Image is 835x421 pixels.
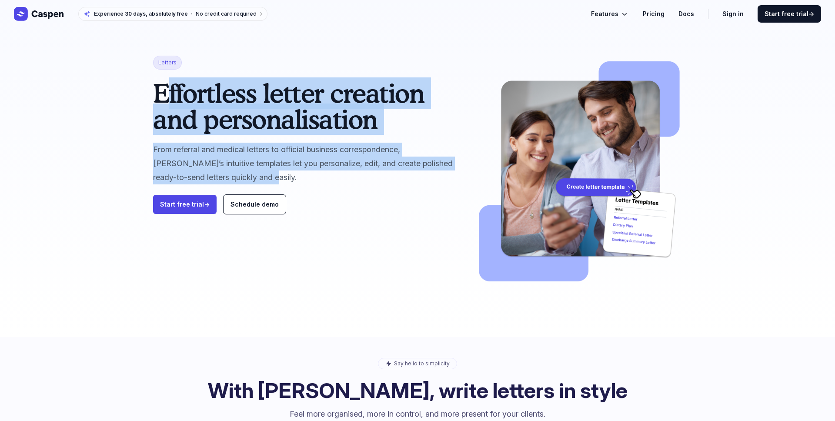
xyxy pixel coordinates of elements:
[758,5,821,23] a: Start free trial
[394,360,450,367] p: Say hello to simplicity
[230,200,279,208] span: Schedule demo
[479,56,682,281] img: letters.png
[271,408,564,420] p: Feel more organised, more in control, and more present for your clients.
[722,9,744,19] a: Sign in
[94,10,188,17] span: Experience 30 days, absolutely free
[196,10,257,17] span: No credit card required
[224,195,286,214] a: Schedule demo
[591,9,629,19] button: Features
[153,80,465,132] h1: Effortless letter creation and personalisation
[643,9,665,19] a: Pricing
[153,143,465,184] p: From referral and medical letters to official business correspondence, [PERSON_NAME]’s intuitive ...
[204,200,210,208] span: →
[765,10,814,18] span: Start free trial
[591,9,618,19] span: Features
[808,10,814,17] span: →
[678,9,694,19] a: Docs
[153,56,182,70] span: Letters
[170,380,665,401] h1: With [PERSON_NAME], write letters in style
[153,195,217,214] a: Start free trial
[78,7,267,21] a: Experience 30 days, absolutely freeNo credit card required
